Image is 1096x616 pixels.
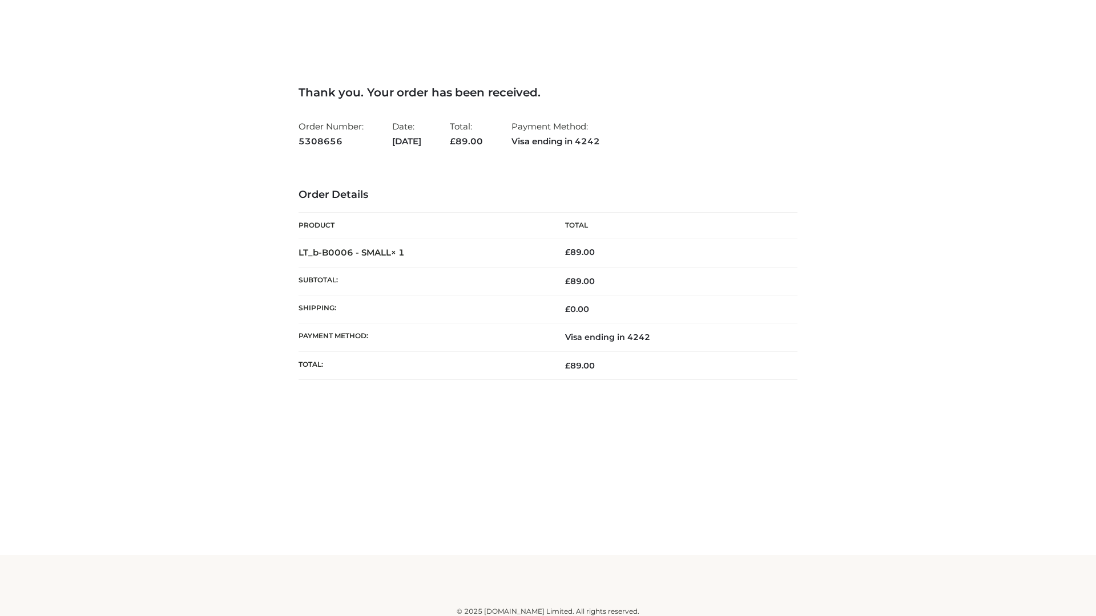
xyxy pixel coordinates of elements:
strong: LT_b-B0006 - SMALL [299,247,405,258]
li: Date: [392,116,421,151]
li: Payment Method: [511,116,600,151]
td: Visa ending in 4242 [548,323,797,351]
span: £ [565,247,570,257]
span: £ [565,276,570,286]
strong: [DATE] [392,134,421,149]
th: Subtotal: [299,267,548,295]
bdi: 0.00 [565,304,589,314]
th: Shipping: [299,295,548,323]
th: Product [299,213,548,238]
th: Total: [299,351,548,379]
bdi: 89.00 [565,247,595,257]
li: Order Number: [299,116,364,151]
span: 89.00 [450,136,483,147]
strong: × 1 [391,247,405,258]
h3: Order Details [299,189,797,201]
strong: Visa ending in 4242 [511,134,600,149]
th: Total [548,213,797,238]
span: 89.00 [565,360,595,371]
li: Total: [450,116,483,151]
h3: Thank you. Your order has been received. [299,86,797,99]
span: £ [450,136,456,147]
span: £ [565,360,570,371]
strong: 5308656 [299,134,364,149]
th: Payment method: [299,323,548,351]
span: 89.00 [565,276,595,286]
span: £ [565,304,570,314]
